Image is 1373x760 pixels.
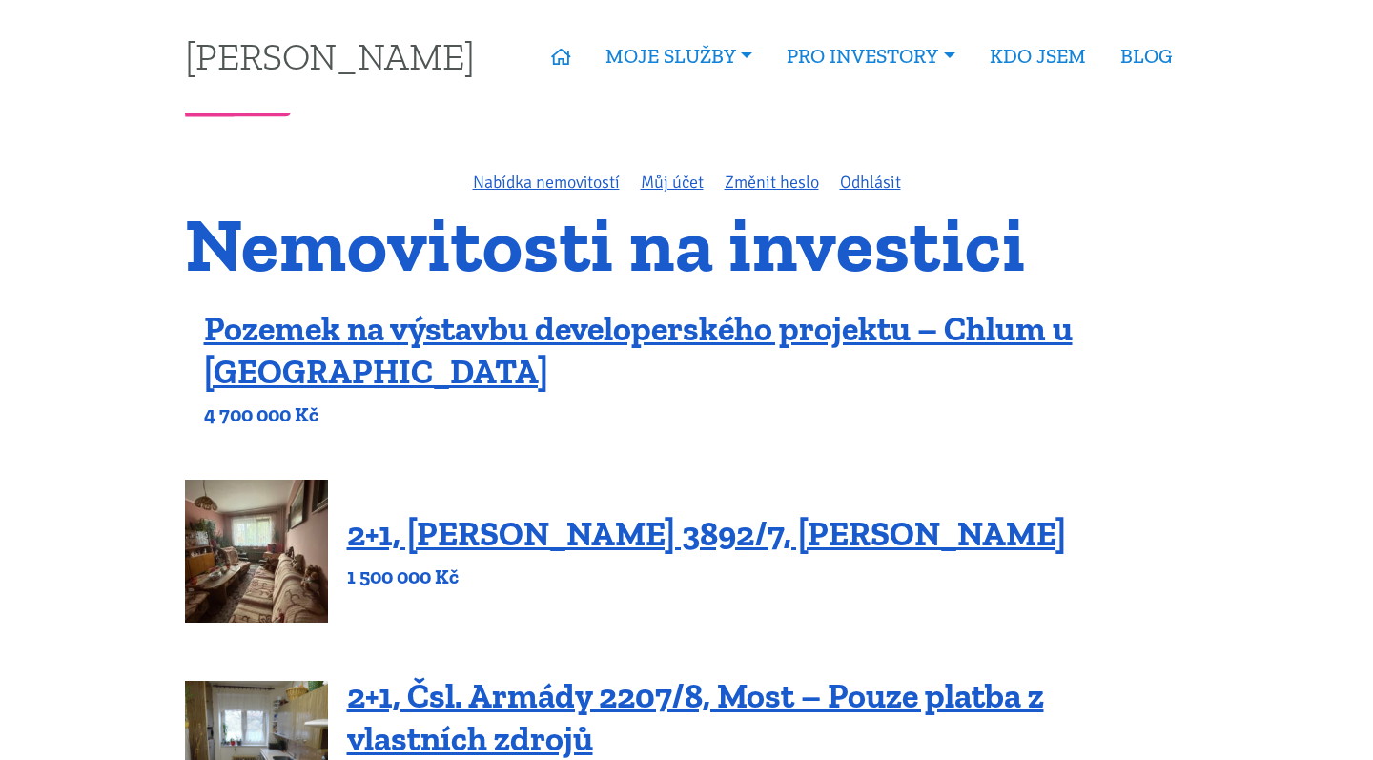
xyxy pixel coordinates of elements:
[973,34,1103,78] a: KDO JSEM
[185,37,475,74] a: [PERSON_NAME]
[347,513,1066,554] a: 2+1, [PERSON_NAME] 3892/7, [PERSON_NAME]
[204,308,1073,392] a: Pozemek na výstavbu developerského projektu – Chlum u [GEOGRAPHIC_DATA]
[840,172,901,193] a: Odhlásit
[347,564,1066,590] p: 1 500 000 Kč
[347,675,1044,759] a: 2+1, Čsl. Armády 2207/8, Most – Pouze platba z vlastních zdrojů
[185,213,1189,277] h1: Nemovitosti na investici
[641,172,704,193] a: Můj účet
[1103,34,1189,78] a: BLOG
[769,34,972,78] a: PRO INVESTORY
[204,401,1189,428] p: 4 700 000 Kč
[725,172,819,193] a: Změnit heslo
[588,34,769,78] a: MOJE SLUŽBY
[473,172,620,193] a: Nabídka nemovitostí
